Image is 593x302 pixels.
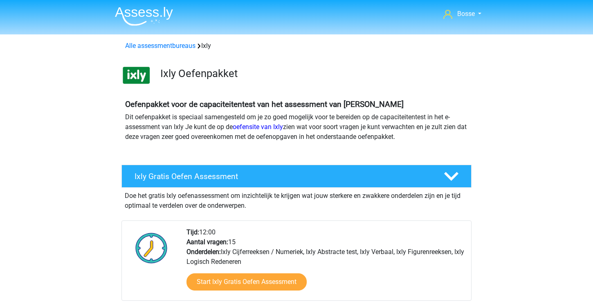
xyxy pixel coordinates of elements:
[125,42,195,50] a: Alle assessmentbureaus
[186,228,199,236] b: Tijd:
[233,123,283,131] a: oefensite van Ixly
[115,7,173,26] img: Assessly
[186,273,307,291] a: Start Ixly Gratis Oefen Assessment
[186,238,228,246] b: Aantal vragen:
[131,227,172,268] img: Klok
[118,165,475,188] a: Ixly Gratis Oefen Assessment
[125,112,468,142] p: Dit oefenpakket is speciaal samengesteld om je zo goed mogelijk voor te bereiden op de capaciteit...
[160,67,465,80] h3: Ixly Oefenpakket
[457,10,475,18] span: Bosse
[180,227,471,300] div: 12:00 15 Ixly Cijferreeksen / Numeriek, Ixly Abstracte test, Ixly Verbaal, Ixly Figurenreeksen, I...
[125,100,404,109] b: Oefenpakket voor de capaciteitentest van het assessment van [PERSON_NAME]
[186,248,221,256] b: Onderdelen:
[121,188,472,211] div: Doe het gratis Ixly oefenassessment om inzichtelijk te krijgen wat jouw sterkere en zwakkere onde...
[122,61,151,90] img: ixly.png
[135,172,431,181] h4: Ixly Gratis Oefen Assessment
[122,41,471,51] div: Ixly
[440,9,485,19] a: Bosse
